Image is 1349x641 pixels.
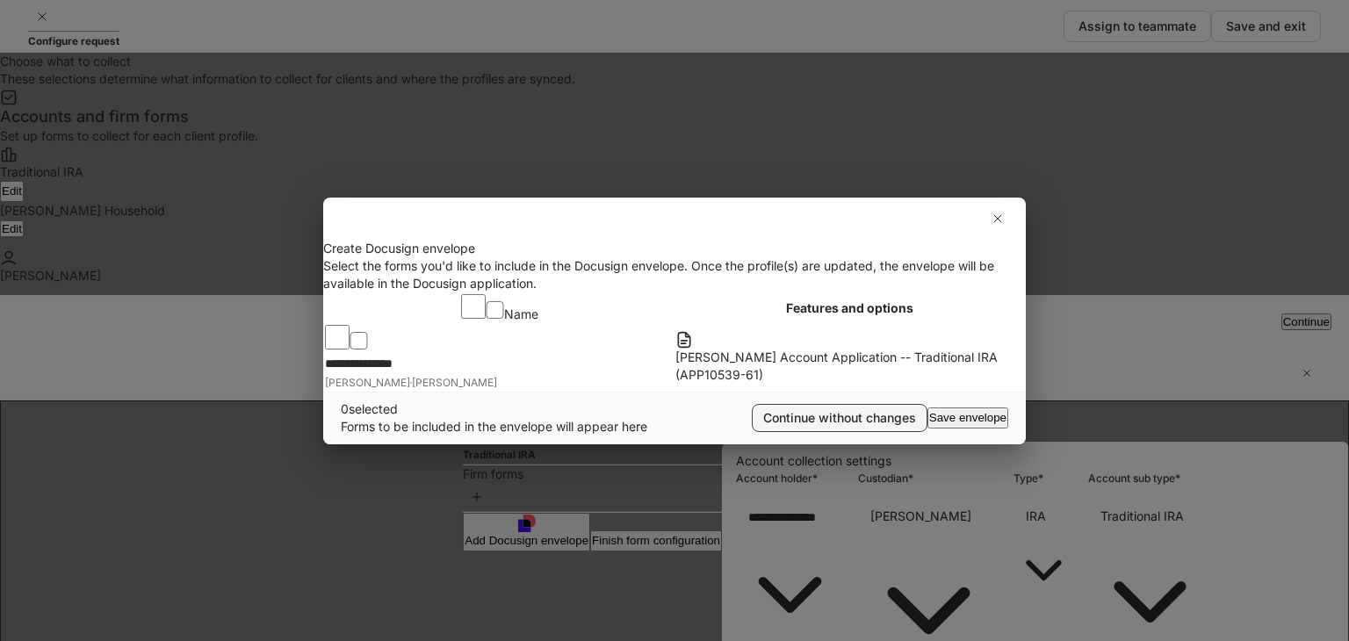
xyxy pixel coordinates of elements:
[675,349,1024,384] div: [PERSON_NAME] Account Application -- Traditional IRA (APP10539-61)
[323,240,1026,257] div: Create Docusign envelope
[929,409,1006,427] div: Save envelope
[323,257,1026,292] div: Select the forms you'd like to include in the Docusign envelope. Once the profile(s) are updated,...
[325,376,674,390] div: [PERSON_NAME]
[675,294,1024,323] th: Features and options
[461,294,486,319] input: Name
[412,376,497,389] span: [PERSON_NAME]
[504,306,538,321] span: Name
[341,418,647,436] div: Forms to be included in the envelope will appear here
[752,404,927,432] button: Continue without changes
[341,400,647,418] div: 0 selected
[763,409,916,427] div: Continue without changes
[927,407,1008,429] button: Save envelope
